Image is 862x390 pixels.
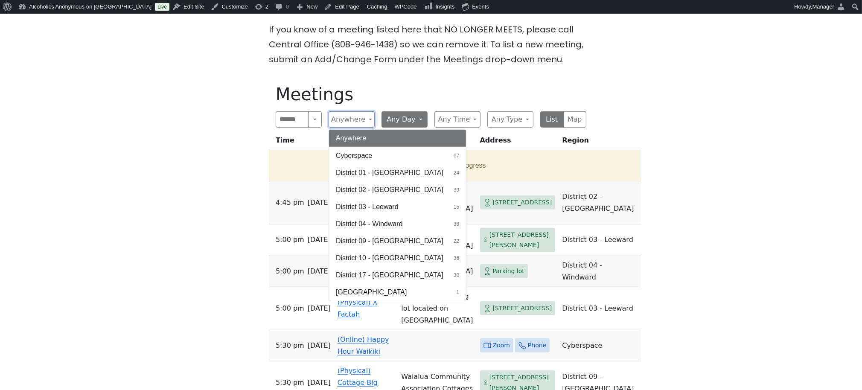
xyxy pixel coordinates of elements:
button: Anywhere [329,130,466,147]
td: District 02 - [GEOGRAPHIC_DATA] [559,181,641,224]
span: 15 results [454,203,459,211]
button: Any Type [487,111,533,128]
span: 1 result [457,288,460,296]
button: District 17 - [GEOGRAPHIC_DATA]30 results [329,267,466,284]
button: District 01 - [GEOGRAPHIC_DATA]24 results [329,164,466,181]
span: District 02 - [GEOGRAPHIC_DATA] [336,185,443,195]
span: Manager [812,3,834,10]
button: Any Time [434,111,481,128]
span: 5:00 PM [276,303,304,314]
button: Map [563,111,587,128]
td: District 03 - Leeward [559,224,641,256]
span: [DATE] [308,303,331,314]
th: Address [477,134,559,150]
span: Zoom [493,340,510,351]
span: [STREET_ADDRESS][PERSON_NAME] [489,230,552,250]
span: Insights [436,3,455,10]
span: 67 results [454,152,459,160]
button: Cyberspace67 results [329,147,466,164]
td: Cyberspace [559,330,641,361]
span: 36 results [454,254,459,262]
span: [DATE] [308,197,331,209]
button: 1 meeting in progress [272,154,634,178]
span: District 04 - Windward [336,219,402,229]
button: District 02 - [GEOGRAPHIC_DATA]39 results [329,181,466,198]
span: 5:00 PM [276,265,304,277]
span: District 03 - Leeward [336,202,399,212]
button: List [540,111,564,128]
button: District 09 - [GEOGRAPHIC_DATA]22 results [329,233,466,250]
span: 5:00 PM [276,234,304,246]
span: 39 results [454,186,459,194]
button: [GEOGRAPHIC_DATA]1 result [329,284,466,301]
span: [GEOGRAPHIC_DATA] [336,287,407,297]
span: 5:30 PM [276,377,304,389]
span: District 01 - [GEOGRAPHIC_DATA] [336,168,443,178]
a: Live [155,3,169,11]
span: District 10 - [GEOGRAPHIC_DATA] [336,253,443,263]
td: District 04 - Windward [559,256,641,287]
input: Search [276,111,309,128]
span: 5:30 PM [276,340,304,352]
span: [DATE] [308,340,331,352]
a: (Online) Happy Hour Waikiki [338,335,389,355]
div: Anywhere [329,129,466,301]
span: [STREET_ADDRESS] [493,303,552,314]
p: If you know of a meeting listed here that NO LONGER MEETS, please call Central Office (808-946-14... [269,22,593,67]
th: Time [269,134,334,150]
span: [DATE] [308,265,331,277]
span: Parking lot [493,266,524,276]
button: Search [308,111,322,128]
a: (Physical) X Factah [338,298,378,318]
td: Entrance to parking lot located on [GEOGRAPHIC_DATA] [398,287,476,330]
span: 24 results [454,169,459,177]
span: [STREET_ADDRESS] [493,197,552,208]
button: Any Day [381,111,428,128]
h1: Meetings [276,84,586,105]
span: 22 results [454,237,459,245]
span: [DATE] [308,377,331,389]
span: 4:45 PM [276,197,304,209]
button: Anywhere [329,111,375,128]
button: District 10 - [GEOGRAPHIC_DATA]36 results [329,250,466,267]
th: Region [559,134,641,150]
span: 30 results [454,271,459,279]
span: Cyberspace [336,151,372,161]
button: District 04 - Windward38 results [329,215,466,233]
span: Phone [528,340,546,351]
span: District 09 - [GEOGRAPHIC_DATA] [336,236,443,246]
span: [DATE] [308,234,331,246]
span: District 17 - [GEOGRAPHIC_DATA] [336,270,443,280]
td: District 03 - Leeward [559,287,641,330]
button: District 03 - Leeward15 results [329,198,466,215]
span: 38 results [454,220,459,228]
